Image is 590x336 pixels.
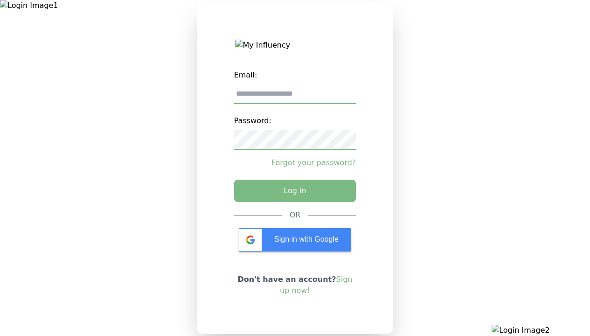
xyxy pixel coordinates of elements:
[234,157,356,168] a: Forgot your password?
[234,112,356,130] label: Password:
[235,40,354,51] img: My Influency
[239,228,351,252] div: Sign in with Google
[234,180,356,202] button: Log in
[234,274,356,296] p: Don't have an account?
[290,210,301,221] div: OR
[234,66,356,84] label: Email:
[274,235,339,243] span: Sign in with Google
[492,325,590,336] img: Login Image2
